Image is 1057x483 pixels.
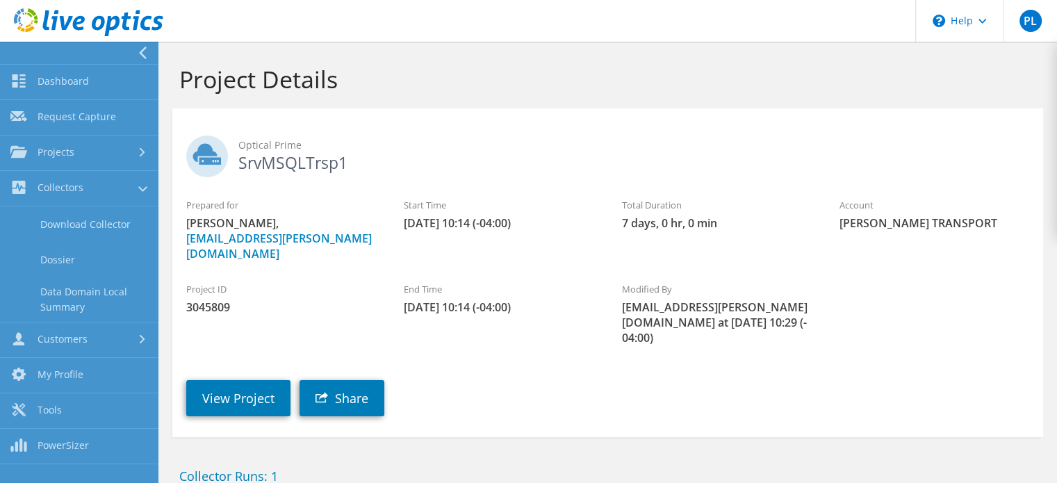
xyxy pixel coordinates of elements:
[186,282,376,296] label: Project ID
[186,231,372,261] a: [EMAIL_ADDRESS][PERSON_NAME][DOMAIN_NAME]
[404,215,593,231] span: [DATE] 10:14 (-04:00)
[179,65,1029,94] h1: Project Details
[186,380,290,416] a: View Project
[238,138,1029,153] span: Optical Prime
[621,300,811,345] span: [EMAIL_ADDRESS][PERSON_NAME][DOMAIN_NAME] at [DATE] 10:29 (-04:00)
[621,198,811,212] label: Total Duration
[186,198,376,212] label: Prepared for
[186,136,1029,170] h2: SrvMSQLTrsp1
[404,282,593,296] label: End Time
[404,198,593,212] label: Start Time
[186,300,376,315] span: 3045809
[1019,10,1042,32] span: PL
[621,282,811,296] label: Modified By
[621,215,811,231] span: 7 days, 0 hr, 0 min
[839,215,1029,231] span: [PERSON_NAME] TRANSPORT
[300,380,384,416] a: Share
[839,198,1029,212] label: Account
[404,300,593,315] span: [DATE] 10:14 (-04:00)
[933,15,945,27] svg: \n
[186,215,376,261] span: [PERSON_NAME],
